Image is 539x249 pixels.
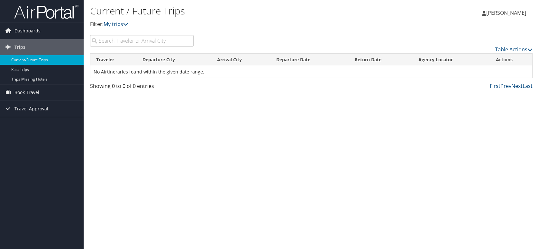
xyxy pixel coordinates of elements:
div: Showing 0 to 0 of 0 entries [90,82,194,93]
th: Actions [490,54,533,66]
input: Search Traveler or Arrival City [90,35,194,47]
a: Next [511,82,523,90]
img: airportal-logo.png [14,4,78,19]
h1: Current / Future Trips [90,4,385,18]
a: [PERSON_NAME] [482,3,533,22]
span: Travel Approval [14,101,48,117]
th: Agency Locator: activate to sort column ascending [413,54,490,66]
span: Book Travel [14,84,39,100]
span: [PERSON_NAME] [486,9,526,16]
th: Traveler: activate to sort column ascending [90,54,137,66]
th: Departure City: activate to sort column ascending [137,54,211,66]
th: Departure Date: activate to sort column descending [270,54,349,66]
a: My trips [104,21,128,28]
th: Arrival City: activate to sort column ascending [211,54,270,66]
span: Trips [14,39,25,55]
a: Prev [500,82,511,90]
td: No Airtineraries found within the given date range. [90,66,532,78]
p: Filter: [90,20,385,29]
th: Return Date: activate to sort column ascending [349,54,412,66]
a: First [490,82,500,90]
a: Table Actions [495,46,533,53]
a: Last [523,82,533,90]
span: Dashboards [14,23,41,39]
